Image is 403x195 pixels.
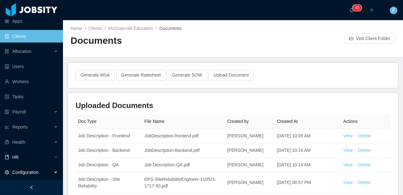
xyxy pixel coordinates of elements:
p: 0 [357,5,359,11]
p: 4 [355,5,357,11]
td: [DATE] 10:05 AM [275,129,341,143]
button: Generate SOW [167,70,207,80]
a: Clients [88,26,102,31]
i: icon: line-chart [5,125,9,129]
span: Reports [12,124,28,129]
i: icon: medicine-box [5,140,9,144]
span: / [156,26,157,31]
td: [PERSON_NAME] [225,158,275,172]
td: JobDescription-frontend.pdf [142,129,225,143]
td: Job Description - Site Reliability [76,172,142,193]
span: Configuration [12,170,38,175]
a: icon: robotUsers [5,60,58,73]
td: Job Description - Backend [76,143,142,158]
span: Allocation [12,49,31,54]
button: Generate Ratesheet [116,70,166,80]
a: Home [71,26,82,31]
button: Generate MSA [76,70,115,80]
a: icon: auditClients [5,30,58,43]
span: Created At [277,119,298,124]
button: icon: folder-openVisit Client Folder [344,33,395,43]
span: HR [12,155,19,160]
a: View [343,180,353,185]
td: Job Description - Frontend [76,129,142,143]
i: icon: bell [349,8,354,12]
span: File Name [145,119,165,124]
td: EPS-SiteReliabilityEngineer-110521-1717-50.pdf [142,172,225,193]
span: Doc Type [78,119,97,124]
span: Payroll [12,109,26,114]
i: icon: plus [370,8,374,12]
span: Documents [159,26,182,31]
i: icon: solution [5,49,9,54]
span: / [105,26,106,31]
i: icon: book [5,155,9,159]
td: [DATE] 10:14 AM [275,158,341,172]
a: View [343,162,353,167]
td: [PERSON_NAME] [225,143,275,158]
a: View [343,133,353,138]
i: icon: setting [5,170,9,175]
a: Delete [358,180,371,185]
td: Job Description - QA [76,158,142,172]
a: McGraw-Hill Education [108,26,153,31]
td: [DATE] 10:14 AM [275,143,341,158]
a: Delete [358,148,371,153]
h2: Documents [71,34,233,47]
span: Health [12,140,25,145]
td: JobDescription-Backend.pdf [142,143,225,158]
a: icon: appstoreApps [5,15,58,27]
a: Delete [358,162,371,167]
sup: 40 [352,5,361,11]
span: Created by [227,119,249,124]
i: icon: file-protect [5,110,9,114]
h3: Uploaded Documents [76,100,390,111]
td: Job Description-QA.pdf [142,158,225,172]
a: View [343,148,353,153]
span: F [392,7,395,14]
a: Delete [358,133,371,138]
button: Upload Document [208,70,254,80]
a: icon: userWorkers [5,75,58,88]
span: Actions [343,119,358,124]
td: [PERSON_NAME] [225,129,275,143]
td: [PERSON_NAME] [225,172,275,193]
a: icon: profileTasks [5,90,58,103]
td: [DATE] 08:57 PM [275,172,341,193]
span: / [85,26,86,31]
